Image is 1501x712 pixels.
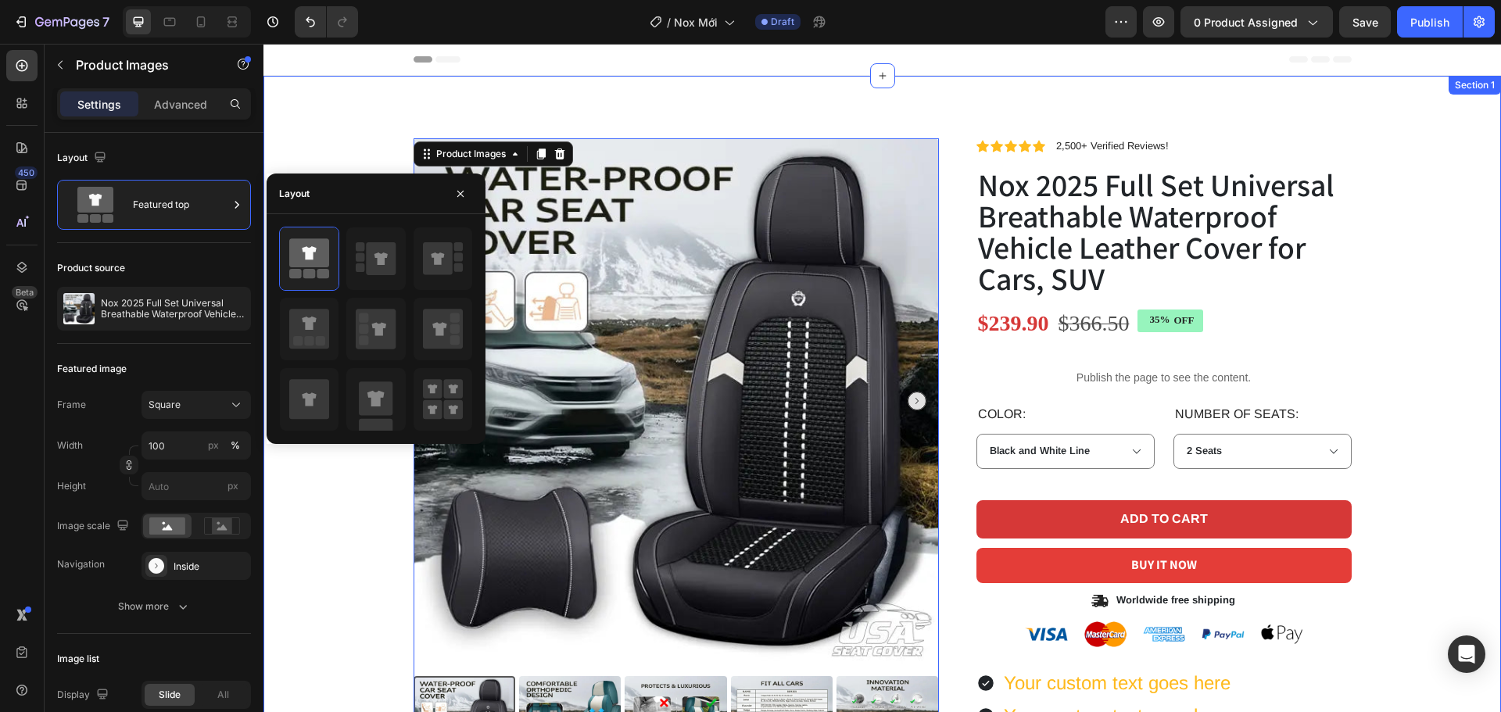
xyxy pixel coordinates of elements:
[713,361,764,381] legend: COLOR:
[226,436,245,455] button: px
[1397,6,1463,38] button: Publish
[57,685,112,706] div: Display
[118,599,191,614] div: Show more
[713,456,1088,495] button: Add to cart
[204,436,223,455] button: %
[102,13,109,31] p: 7
[57,398,86,412] label: Frame
[208,438,219,453] div: px
[1194,14,1298,30] span: 0 product assigned
[149,398,181,412] span: Square
[713,326,1088,342] p: Publish the page to see the content.
[57,479,86,493] label: Height
[279,187,310,201] div: Layout
[76,55,209,74] p: Product Images
[159,688,181,702] span: Slide
[142,391,251,419] button: Square
[170,103,245,117] div: Product Images
[644,348,663,367] button: Carousel Next Arrow
[77,96,121,113] p: Settings
[142,431,251,460] input: px%
[738,628,969,651] div: Your custom text goes here
[713,504,1088,539] button: Buy it now
[857,467,944,484] div: Add to cart
[217,688,229,702] span: All
[133,187,228,223] div: Featured top
[6,6,116,38] button: 7
[57,362,127,376] div: Featured image
[57,557,105,571] div: Navigation
[57,592,251,621] button: Show more
[760,572,1041,609] img: gempages_508664438639821945-5deddf0f-7d2f-4b46-b40d-1a002fa7bfe1.png
[1339,6,1391,38] button: Save
[231,438,240,453] div: %
[1180,6,1333,38] button: 0 product assigned
[910,361,1037,381] legend: NUMBER OF SEATS:
[263,44,1501,712] iframe: Design area
[57,261,125,275] div: Product source
[295,6,358,38] div: Undo/Redo
[738,660,969,684] div: Your custom text goes here
[868,510,933,533] div: Buy it now
[1188,34,1234,48] div: Section 1
[713,123,1088,252] h1: Nox 2025 Full Set Universal Breathable Waterproof Vehicle Leather Cover for Cars, SUV
[174,560,247,574] div: Inside
[674,14,718,30] span: Nox Mới
[12,286,38,299] div: Beta
[57,516,132,537] div: Image scale
[667,14,671,30] span: /
[1352,16,1378,29] span: Save
[908,268,933,286] div: OFF
[15,166,38,179] div: 450
[142,472,251,500] input: px
[57,652,99,666] div: Image list
[885,268,908,284] div: 35%
[793,264,868,295] div: $366.50
[793,96,905,109] p: 2,500+ Verified Reviews!
[154,96,207,113] p: Advanced
[101,298,245,320] p: Nox 2025 Full Set Universal Breathable Waterproof Vehicle Leather Cover for Cars, SUV
[853,550,972,564] p: Worldwide free shipping
[1410,14,1449,30] div: Publish
[57,148,109,169] div: Layout
[227,480,238,492] span: px
[713,264,787,295] div: $239.90
[63,293,95,324] img: product feature img
[57,438,83,453] label: Width
[1448,635,1485,673] div: Open Intercom Messenger
[771,15,794,29] span: Draft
